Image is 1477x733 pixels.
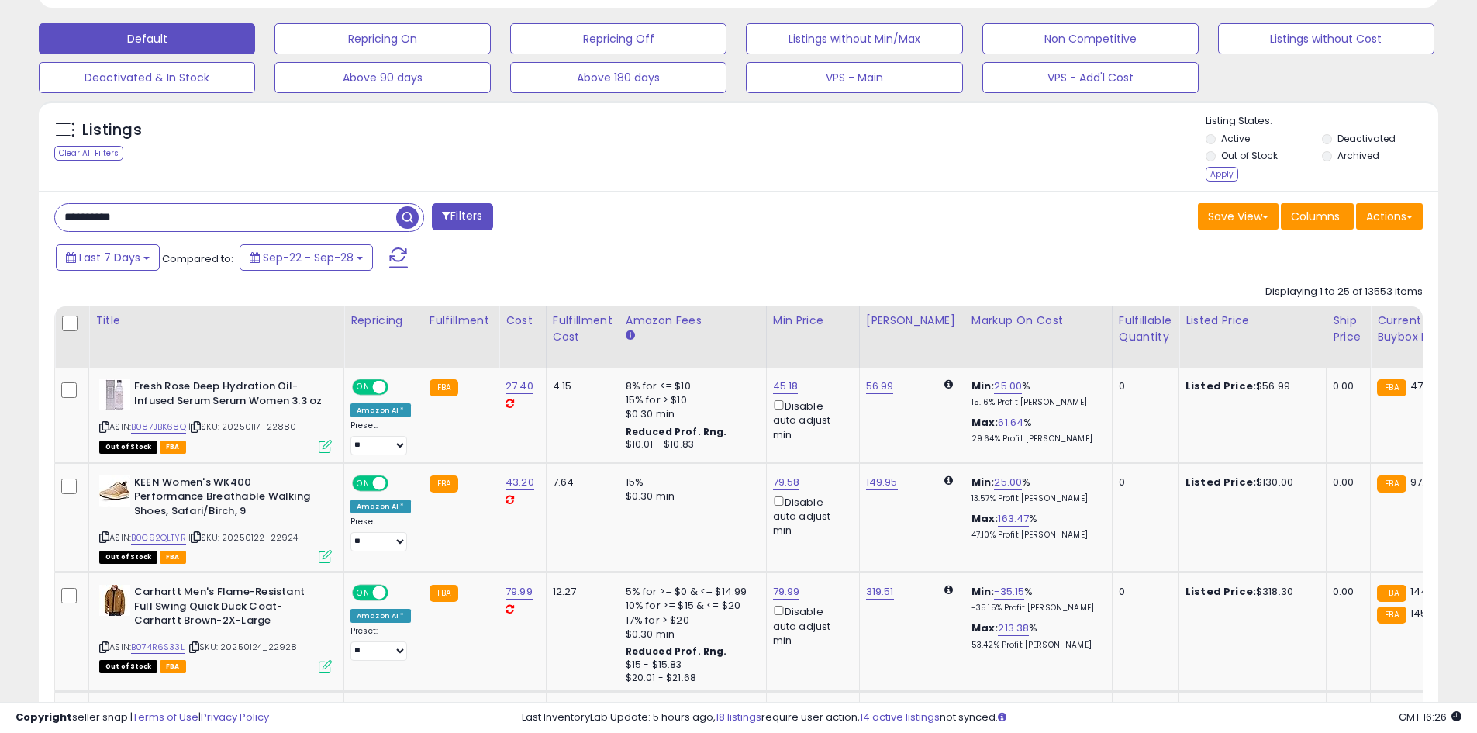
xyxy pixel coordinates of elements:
span: All listings that are currently out of stock and unavailable for purchase on Amazon [99,441,157,454]
a: 79.99 [506,584,533,600]
button: Save View [1198,203,1279,230]
div: Min Price [773,313,853,329]
div: 0.00 [1333,475,1358,489]
small: FBA [1377,475,1406,493]
div: Fulfillment Cost [553,313,613,345]
div: Fulfillment [430,313,492,329]
b: Max: [971,415,999,430]
div: Fulfillable Quantity [1119,313,1172,345]
span: 97.59 [1410,475,1437,489]
span: | SKU: 20250122_22924 [188,531,299,544]
div: ASIN: [99,379,332,451]
div: % [971,512,1100,541]
img: 417p5q5hLWL._SL40_.jpg [99,379,130,410]
a: 18 listings [716,710,761,724]
a: -35.15 [994,584,1024,600]
a: B087JBK68Q [131,420,186,434]
span: 47.25 [1410,379,1438,393]
span: OFF [386,476,411,489]
span: Last 7 Days [79,250,140,265]
img: 41Rrm7-tZWL._SL40_.jpg [99,475,130,507]
div: $0.30 min [626,407,754,421]
a: 79.99 [773,584,800,600]
h5: Listings [82,119,142,141]
div: Displaying 1 to 25 of 13553 items [1265,285,1423,299]
button: Sep-22 - Sep-28 [240,244,373,271]
p: 53.42% Profit [PERSON_NAME] [971,640,1100,651]
div: Amazon AI * [350,500,411,513]
span: Compared to: [162,251,233,266]
span: FBA [160,660,186,673]
b: Reduced Prof. Rng. [626,425,727,438]
a: 25.00 [994,475,1022,490]
button: Repricing On [274,23,491,54]
b: Listed Price: [1185,475,1256,489]
a: 14 active listings [860,710,940,724]
a: 163.47 [998,511,1029,527]
label: Active [1221,132,1250,145]
a: Privacy Policy [201,710,269,724]
div: 8% for <= $10 [626,379,754,393]
b: Reduced Prof. Rng. [626,645,727,658]
a: 79.58 [773,475,800,490]
div: 0 [1119,475,1167,489]
div: Disable auto adjust min [773,603,847,648]
label: Out of Stock [1221,149,1278,162]
div: Amazon AI * [350,403,411,417]
a: B074R6S33L [131,641,185,654]
a: 319.51 [866,584,894,600]
div: 0.00 [1333,585,1358,599]
button: Non Competitive [982,23,1199,54]
label: Archived [1337,149,1379,162]
div: 10% for >= $15 & <= $20 [626,599,754,613]
div: ASIN: [99,585,332,671]
div: 4.15 [553,379,607,393]
b: Min: [971,379,995,393]
div: 12.27 [553,585,607,599]
div: Disable auto adjust min [773,493,847,538]
div: Current Buybox Price [1377,313,1457,345]
div: 17% for > $20 [626,614,754,628]
div: 0.00 [1333,379,1358,393]
div: $56.99 [1185,379,1314,393]
small: FBA [430,475,458,493]
div: Cost [506,313,540,329]
div: Markup on Cost [971,313,1106,329]
span: FBA [160,551,186,564]
button: Repricing Off [510,23,726,54]
a: 27.40 [506,379,533,394]
div: 15% for > $10 [626,393,754,407]
span: ON [354,476,373,489]
div: $318.30 [1185,585,1314,599]
div: 7.64 [553,475,607,489]
button: Listings without Cost [1218,23,1434,54]
div: $0.30 min [626,628,754,641]
span: All listings that are currently out of stock and unavailable for purchase on Amazon [99,660,157,673]
span: | SKU: 20250124_22928 [187,641,298,653]
span: Sep-22 - Sep-28 [263,250,354,265]
div: $0.30 min [626,489,754,503]
a: 61.64 [998,415,1023,430]
div: $10.01 - $10.83 [626,438,754,451]
span: FBA [160,441,186,454]
div: Disable auto adjust min [773,397,847,442]
button: VPS - Main [746,62,962,93]
div: Apply [1206,167,1238,182]
div: Amazon Fees [626,313,760,329]
span: ON [354,586,373,600]
p: Listing States: [1206,114,1438,129]
div: Clear All Filters [54,146,123,161]
span: 145 [1410,606,1427,621]
button: Filters [432,203,492,230]
div: $15 - $15.83 [626,659,754,672]
div: % [971,585,1100,614]
button: Above 180 days [510,62,726,93]
small: FBA [430,585,458,602]
button: Above 90 days [274,62,491,93]
b: Min: [971,584,995,599]
a: 43.20 [506,475,534,490]
label: Deactivated [1337,132,1396,145]
span: OFF [386,381,411,394]
button: Last 7 Days [56,244,160,271]
div: 15% [626,475,754,489]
